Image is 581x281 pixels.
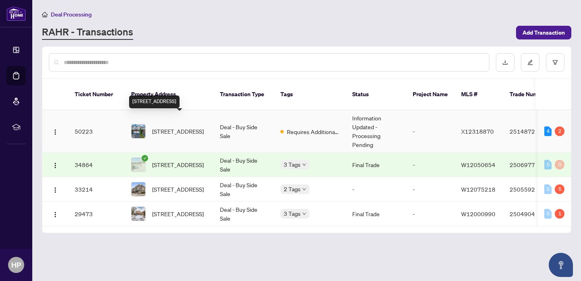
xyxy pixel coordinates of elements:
th: Property Address [125,79,213,110]
span: check-circle [142,155,148,161]
span: W12050654 [461,161,495,168]
img: Logo [52,162,59,169]
div: 1 [555,209,564,219]
td: Deal - Buy Side Sale [213,153,274,177]
span: Deal Processing [51,11,92,18]
td: Final Trade [346,202,406,226]
td: Information Updated - Processing Pending [346,110,406,153]
span: [STREET_ADDRESS] [152,209,204,218]
div: 2 [555,126,564,136]
span: HP [11,259,21,271]
td: 50223 [68,110,125,153]
span: [STREET_ADDRESS] [152,185,204,194]
th: Tags [274,79,346,110]
td: Deal - Buy Side Sale [213,177,274,202]
span: download [502,60,508,65]
td: 2514872 [503,110,560,153]
img: Logo [52,187,59,193]
span: down [302,212,306,216]
div: 0 [544,160,552,169]
td: Deal - Buy Side Sale [213,110,274,153]
div: 0 [544,209,552,219]
td: 29473 [68,202,125,226]
span: filter [552,60,558,65]
button: download [496,53,514,72]
button: filter [546,53,564,72]
img: thumbnail-img [132,158,145,171]
span: Requires Additional Docs [287,127,339,136]
th: Status [346,79,406,110]
div: 0 [555,160,564,169]
span: down [302,163,306,167]
div: [STREET_ADDRESS] [129,95,180,108]
span: [STREET_ADDRESS] [152,160,204,169]
button: Logo [49,158,62,171]
div: 0 [544,184,552,194]
span: [STREET_ADDRESS] [152,127,204,136]
td: 2504904 [503,202,560,226]
td: - [346,177,406,202]
th: Transaction Type [213,79,274,110]
td: - [406,110,455,153]
img: thumbnail-img [132,182,145,196]
img: logo [6,6,26,21]
td: 2506977 [503,153,560,177]
th: Project Name [406,79,455,110]
span: X12318870 [461,128,494,135]
a: RAHR - Transactions [42,25,133,40]
div: 4 [544,126,552,136]
button: Add Transaction [516,26,571,39]
button: Open asap [549,253,573,277]
img: thumbnail-img [132,207,145,221]
div: 5 [555,184,564,194]
button: Logo [49,207,62,220]
span: edit [527,60,533,65]
th: Ticket Number [68,79,125,110]
th: MLS # [455,79,503,110]
td: Deal - Buy Side Sale [213,202,274,226]
img: thumbnail-img [132,124,145,138]
button: Logo [49,125,62,138]
button: edit [521,53,539,72]
span: 3 Tags [284,160,301,169]
td: 33214 [68,177,125,202]
td: 2505592 [503,177,560,202]
span: down [302,187,306,191]
span: 2 Tags [284,184,301,194]
td: - [406,177,455,202]
span: W12075218 [461,186,495,193]
th: Trade Number [503,79,560,110]
span: 3 Tags [284,209,301,218]
td: - [406,153,455,177]
td: 34864 [68,153,125,177]
button: Logo [49,183,62,196]
img: Logo [52,129,59,135]
td: Final Trade [346,153,406,177]
span: Add Transaction [522,26,565,39]
span: home [42,12,48,17]
span: W12000990 [461,210,495,217]
td: - [406,202,455,226]
img: Logo [52,211,59,218]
